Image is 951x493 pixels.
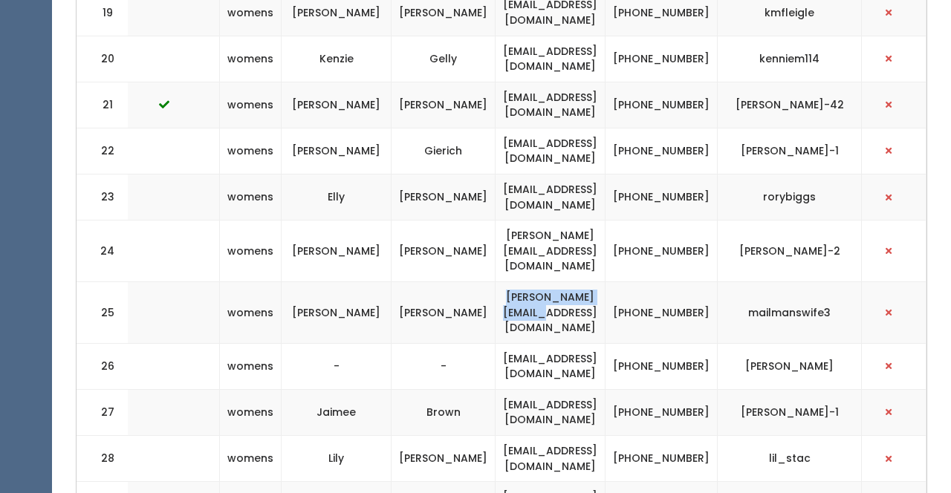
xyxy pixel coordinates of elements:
[282,436,392,482] td: Lily
[282,128,392,174] td: [PERSON_NAME]
[220,343,282,389] td: womens
[606,174,718,221] td: [PHONE_NUMBER]
[392,281,496,343] td: [PERSON_NAME]
[77,82,129,128] td: 21
[77,436,129,482] td: 28
[77,174,129,221] td: 23
[392,82,496,128] td: [PERSON_NAME]
[606,82,718,128] td: [PHONE_NUMBER]
[496,36,606,82] td: [EMAIL_ADDRESS][DOMAIN_NAME]
[220,281,282,343] td: womens
[392,436,496,482] td: [PERSON_NAME]
[392,221,496,282] td: [PERSON_NAME]
[282,343,392,389] td: -
[282,36,392,82] td: Kenzie
[282,389,392,435] td: Jaimee
[718,281,862,343] td: mailmanswife3
[496,221,606,282] td: [PERSON_NAME][EMAIL_ADDRESS][DOMAIN_NAME]
[392,174,496,221] td: [PERSON_NAME]
[282,174,392,221] td: Elly
[606,221,718,282] td: [PHONE_NUMBER]
[220,221,282,282] td: womens
[606,281,718,343] td: [PHONE_NUMBER]
[220,436,282,482] td: womens
[392,36,496,82] td: Gelly
[718,36,862,82] td: kenniem114
[718,343,862,389] td: [PERSON_NAME]
[606,128,718,174] td: [PHONE_NUMBER]
[220,36,282,82] td: womens
[77,389,129,435] td: 27
[496,128,606,174] td: [EMAIL_ADDRESS][DOMAIN_NAME]
[718,82,862,128] td: [PERSON_NAME]-42
[496,389,606,435] td: [EMAIL_ADDRESS][DOMAIN_NAME]
[496,174,606,221] td: [EMAIL_ADDRESS][DOMAIN_NAME]
[77,128,129,174] td: 22
[282,221,392,282] td: [PERSON_NAME]
[718,174,862,221] td: rorybiggs
[77,36,129,82] td: 20
[220,82,282,128] td: womens
[496,281,606,343] td: [PERSON_NAME][EMAIL_ADDRESS][DOMAIN_NAME]
[718,389,862,435] td: [PERSON_NAME]-1
[718,221,862,282] td: [PERSON_NAME]-2
[718,128,862,174] td: [PERSON_NAME]-1
[392,343,496,389] td: -
[392,128,496,174] td: Gierich
[282,82,392,128] td: [PERSON_NAME]
[606,343,718,389] td: [PHONE_NUMBER]
[282,281,392,343] td: [PERSON_NAME]
[220,128,282,174] td: womens
[220,174,282,221] td: womens
[77,343,129,389] td: 26
[606,36,718,82] td: [PHONE_NUMBER]
[606,389,718,435] td: [PHONE_NUMBER]
[496,343,606,389] td: [EMAIL_ADDRESS][DOMAIN_NAME]
[496,82,606,128] td: [EMAIL_ADDRESS][DOMAIN_NAME]
[718,436,862,482] td: lil_stac
[496,436,606,482] td: [EMAIL_ADDRESS][DOMAIN_NAME]
[77,221,129,282] td: 24
[606,436,718,482] td: [PHONE_NUMBER]
[392,389,496,435] td: Brown
[77,281,129,343] td: 25
[220,389,282,435] td: womens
